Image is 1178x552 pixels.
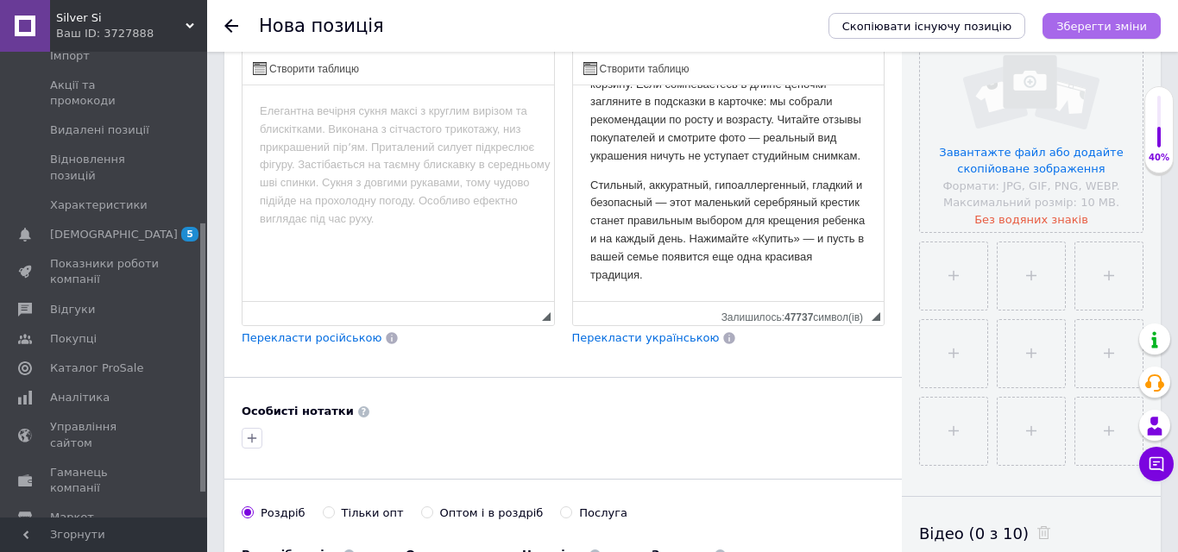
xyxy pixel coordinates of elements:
[784,311,813,323] span: 47737
[828,13,1025,39] button: Скопіювати існуючу позицію
[572,331,720,344] span: Перекласти українською
[721,307,872,323] div: Кiлькiсть символiв
[224,19,238,33] div: Повернутися назад
[50,331,97,347] span: Покупці
[50,419,160,450] span: Управління сайтом
[342,505,404,521] div: Тільки опт
[1139,447,1174,481] button: Чат з покупцем
[181,227,198,241] span: 5
[919,524,1029,543] span: Відео (0 з 10)
[50,152,160,183] span: Відновлення позицій
[581,59,692,78] a: Створити таблицю
[842,20,1011,33] span: Скопіювати існуючу позицію
[1043,13,1161,39] button: Зберегти зміни
[50,302,95,317] span: Відгуки
[1056,20,1147,33] i: Зберегти зміни
[259,16,384,36] h1: Нова позиція
[267,62,359,77] span: Створити таблицю
[56,26,207,41] div: Ваш ID: 3727888
[1145,152,1173,164] div: 40%
[50,122,149,138] span: Видалені позиції
[542,312,551,321] span: Потягніть для зміни розмірів
[50,465,160,496] span: Гаманець компанії
[50,198,148,213] span: Характеристики
[50,510,94,525] span: Маркет
[1144,86,1174,173] div: 40% Якість заповнення
[242,405,354,417] b: Особисті нотатки
[597,62,690,77] span: Створити таблицю
[17,91,294,199] p: Стильный, аккуратный, гипоаллергенный, гладкий и безопасный — этот маленький серебряный крестик с...
[50,227,178,242] span: [DEMOGRAPHIC_DATA]
[243,85,554,301] iframe: Редактор, 670A60C1-9577-47BC-8E16-F1AE5624B594
[530,307,541,323] div: Кiлькiсть символiв
[872,312,880,321] span: Потягніть для зміни розмірів
[50,256,160,287] span: Показники роботи компанії
[261,505,306,521] div: Роздріб
[250,59,362,78] a: Створити таблицю
[242,331,381,344] span: Перекласти російською
[56,10,186,26] span: Silver Si
[50,361,143,376] span: Каталог ProSale
[50,390,110,405] span: Аналітика
[573,85,885,301] iframe: Редактор, 5BDCB71C-5211-4274-82AE-6E4D645A55B6
[50,78,160,109] span: Акції та промокоди
[50,48,90,64] span: Імпорт
[440,505,544,521] div: Оптом і в роздріб
[579,505,627,521] div: Послуга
